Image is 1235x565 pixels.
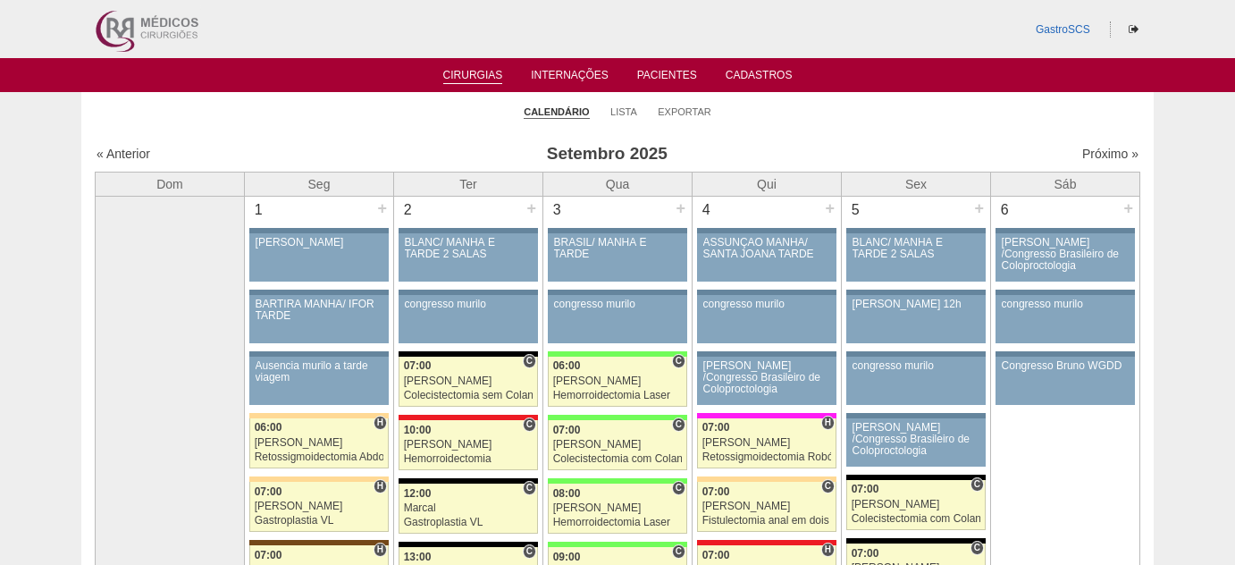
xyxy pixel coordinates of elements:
a: [PERSON_NAME] /Congresso Brasileiro de Coloproctologia [697,357,836,405]
span: Consultório [672,354,685,368]
div: congresso murilo [405,299,533,310]
div: Key: Aviso [399,228,538,233]
span: 07:00 [702,421,730,434]
div: Colecistectomia com Colangiografia VL [553,453,683,465]
div: congresso murilo [554,299,682,310]
div: + [971,197,987,220]
span: 07:00 [404,359,432,372]
div: + [524,197,539,220]
a: C 10:00 [PERSON_NAME] Hemorroidectomia [399,420,538,470]
a: Internações [531,69,609,87]
a: congresso murilo [996,295,1135,343]
span: 07:00 [255,549,282,561]
div: [PERSON_NAME] /Congresso Brasileiro de Coloproctologia [1002,237,1130,273]
div: [PERSON_NAME] [553,375,683,387]
div: Key: Aviso [996,228,1135,233]
a: Exportar [658,105,711,118]
span: Hospital [374,416,387,430]
a: H 07:00 [PERSON_NAME] Gastroplastia VL [249,482,389,532]
div: Retossigmoidectomia Robótica [702,451,832,463]
span: Consultório [523,481,536,495]
div: 2 [394,197,422,223]
div: Hemorroidectomia [404,453,533,465]
div: + [673,197,688,220]
div: Key: Aviso [249,290,389,295]
a: BLANC/ MANHÃ E TARDE 2 SALAS [399,233,538,282]
span: Consultório [672,417,685,432]
span: 06:00 [255,421,282,434]
div: Fistulectomia anal em dois tempos [702,515,832,527]
div: Key: Assunção [399,415,538,420]
div: 5 [842,197,870,223]
div: Key: Pro Matre [697,413,836,418]
a: congresso murilo [697,295,836,343]
span: Hospital [374,543,387,557]
div: Key: Brasil [548,351,687,357]
a: H 06:00 [PERSON_NAME] Retossigmoidectomia Abdominal VL [249,418,389,468]
th: Seg [245,172,394,196]
a: Calendário [524,105,589,119]
div: [PERSON_NAME] [256,237,383,249]
div: Key: Aviso [697,228,836,233]
a: Congresso Bruno WGDD [996,357,1135,405]
a: [PERSON_NAME] 12h [846,295,986,343]
a: C 07:00 [PERSON_NAME] Colecistectomia com Colangiografia VL [548,420,687,470]
div: [PERSON_NAME] /Congresso Brasileiro de Coloproctologia [703,360,831,396]
div: Key: Bartira [249,476,389,482]
div: Key: Blanc [846,475,986,480]
div: 1 [245,197,273,223]
a: GastroSCS [1036,23,1090,36]
a: C 07:00 [PERSON_NAME] Colecistectomia com Colangiografia VL [846,480,986,530]
div: [PERSON_NAME] [404,439,533,451]
div: Gastroplastia VL [255,515,384,527]
a: [PERSON_NAME] /Congresso Brasileiro de Coloproctologia [846,418,986,467]
div: Key: Aviso [846,228,986,233]
span: 07:00 [702,549,730,561]
a: « Anterior [97,147,150,161]
span: Hospital [821,416,835,430]
div: Hemorroidectomia Laser [553,390,683,401]
div: [PERSON_NAME] [852,499,981,510]
th: Ter [394,172,543,196]
div: [PERSON_NAME] [702,501,832,512]
span: 07:00 [852,547,879,560]
div: [PERSON_NAME] /Congresso Brasileiro de Coloproctologia [853,422,980,458]
span: 08:00 [553,487,581,500]
div: Key: Aviso [846,290,986,295]
div: Gastroplastia VL [404,517,533,528]
div: Key: Brasil [548,478,687,484]
div: 4 [693,197,720,223]
span: 13:00 [404,551,432,563]
div: 6 [991,197,1019,223]
a: C 07:00 [PERSON_NAME] Colecistectomia sem Colangiografia VL [399,357,538,407]
a: C 12:00 Marcal Gastroplastia VL [399,484,538,534]
div: Key: Assunção [697,540,836,545]
h3: Setembro 2025 [347,141,868,167]
div: Key: Brasil [548,415,687,420]
a: Ausencia murilo a tarde viagem [249,357,389,405]
div: congresso murilo [853,360,980,372]
span: Consultório [523,417,536,432]
div: BLANC/ MANHÃ E TARDE 2 SALAS [405,237,533,260]
div: BRASIL/ MANHÃ E TARDE [554,237,682,260]
a: H 07:00 [PERSON_NAME] Retossigmoidectomia Robótica [697,418,836,468]
div: Key: Blanc [399,351,538,357]
a: Próximo » [1082,147,1138,161]
th: Qui [693,172,842,196]
a: congresso murilo [399,295,538,343]
div: Key: Brasil [548,542,687,547]
span: Consultório [970,541,984,555]
div: Key: Aviso [548,290,687,295]
span: 07:00 [702,485,730,498]
span: Consultório [523,544,536,559]
span: Consultório [523,354,536,368]
span: 07:00 [852,483,879,495]
div: Retossigmoidectomia Abdominal VL [255,451,384,463]
a: [PERSON_NAME] /Congresso Brasileiro de Coloproctologia [996,233,1135,282]
div: [PERSON_NAME] [404,375,533,387]
div: [PERSON_NAME] 12h [853,299,980,310]
span: Consultório [672,481,685,495]
a: C 07:00 [PERSON_NAME] Fistulectomia anal em dois tempos [697,482,836,532]
a: C 06:00 [PERSON_NAME] Hemorroidectomia Laser [548,357,687,407]
div: Key: Aviso [846,413,986,418]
